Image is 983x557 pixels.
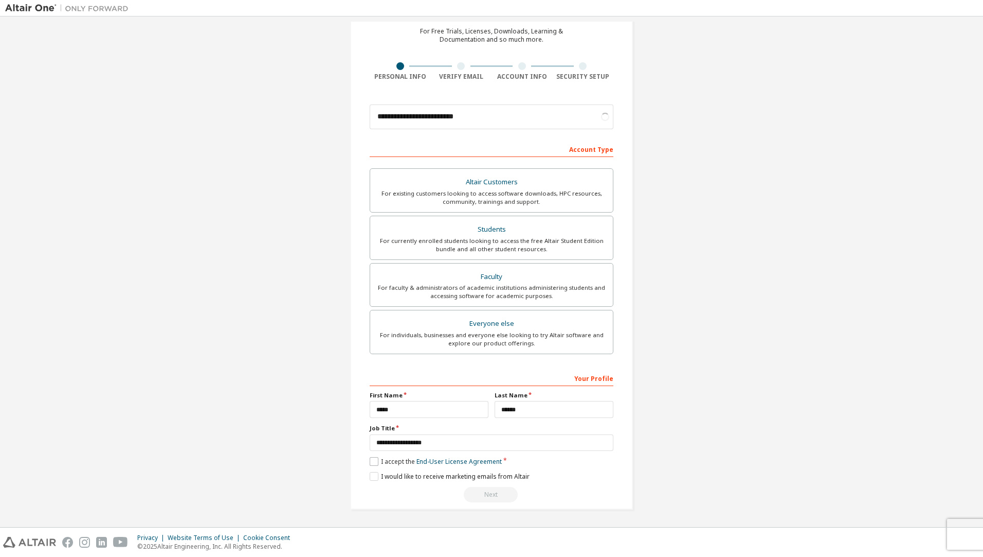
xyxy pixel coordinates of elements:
[491,73,553,81] div: Account Info
[168,534,243,542] div: Website Terms of Use
[495,391,613,399] label: Last Name
[376,284,607,300] div: For faculty & administrators of academic institutions administering students and accessing softwa...
[370,73,431,81] div: Personal Info
[79,537,90,548] img: instagram.svg
[370,472,530,481] label: I would like to receive marketing emails from Altair
[370,141,613,157] div: Account Type
[376,189,607,206] div: For existing customers looking to access software downloads, HPC resources, community, trainings ...
[376,317,607,331] div: Everyone else
[376,175,607,189] div: Altair Customers
[376,237,607,253] div: For currently enrolled students looking to access the free Altair Student Edition bundle and all ...
[243,534,296,542] div: Cookie Consent
[553,73,614,81] div: Security Setup
[5,3,134,13] img: Altair One
[113,537,128,548] img: youtube.svg
[431,73,492,81] div: Verify Email
[370,487,613,502] div: Please wait while checking email ...
[370,424,613,432] label: Job Title
[96,537,107,548] img: linkedin.svg
[62,537,73,548] img: facebook.svg
[137,542,296,551] p: © 2025 Altair Engineering, Inc. All Rights Reserved.
[376,331,607,347] div: For individuals, businesses and everyone else looking to try Altair software and explore our prod...
[420,27,563,44] div: For Free Trials, Licenses, Downloads, Learning & Documentation and so much more.
[376,222,607,237] div: Students
[416,457,502,466] a: End-User License Agreement
[370,370,613,386] div: Your Profile
[3,537,56,548] img: altair_logo.svg
[137,534,168,542] div: Privacy
[370,457,502,466] label: I accept the
[376,270,607,284] div: Faculty
[370,391,488,399] label: First Name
